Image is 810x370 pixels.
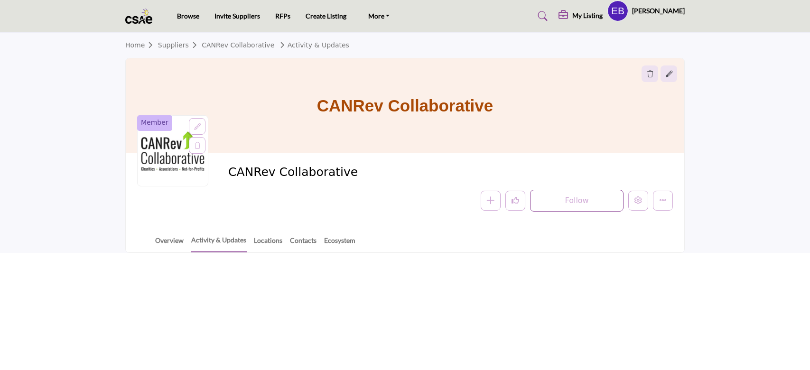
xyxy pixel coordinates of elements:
div: My Listing [559,10,603,22]
a: Overview [155,235,184,252]
a: Ecosystem [324,235,356,252]
button: Follow [530,190,624,212]
a: Search [529,9,554,24]
a: Invite Suppliers [214,12,260,20]
a: RFPs [275,12,290,20]
h1: CANRev Collaborative [317,58,493,153]
div: Aspect Ratio:6:1,Size:1200x200px [661,65,677,82]
a: Activity & Updates [277,41,349,49]
a: Create Listing [306,12,346,20]
a: Browse [177,12,199,20]
a: Suppliers [158,41,202,49]
span: Member [141,118,168,128]
h5: [PERSON_NAME] [632,6,685,16]
div: Aspect Ratio:1:1,Size:400x400px [189,118,205,135]
a: Activity & Updates [191,235,247,252]
button: Edit company [628,191,648,211]
a: Contacts [289,235,317,252]
a: More [362,9,397,23]
img: site Logo [125,8,157,24]
a: Home [125,41,158,49]
a: Locations [253,235,283,252]
button: More details [653,191,673,211]
a: CANRev Collaborative [202,41,274,49]
h5: My Listing [572,11,603,20]
button: Show hide supplier dropdown [607,0,628,21]
button: Like [505,191,525,211]
span: CANRev Collaborative [228,165,442,180]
